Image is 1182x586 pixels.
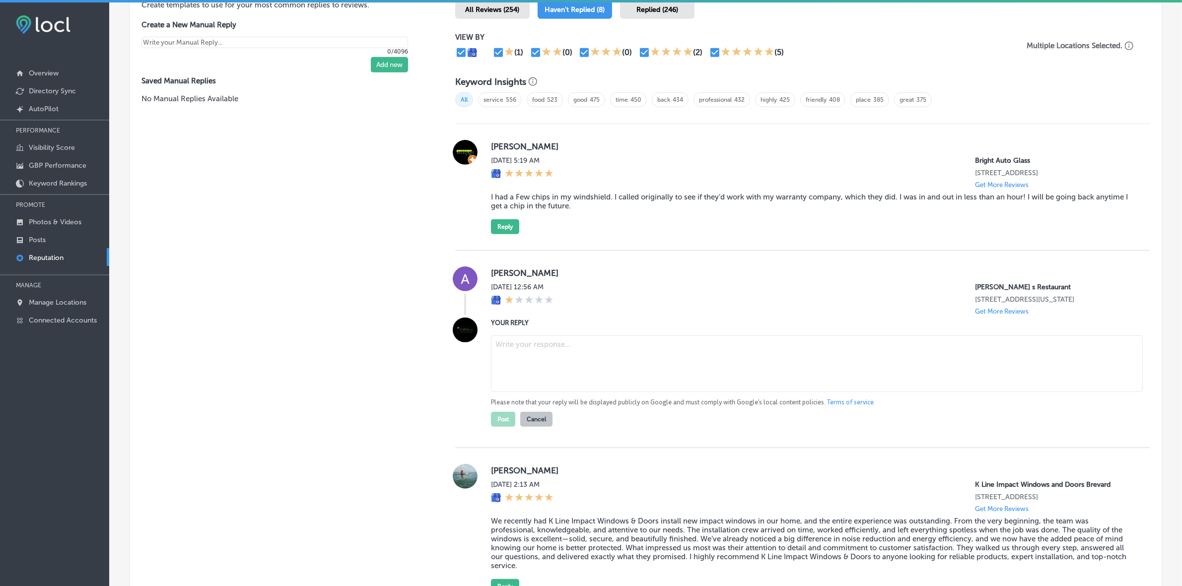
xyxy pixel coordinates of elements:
p: Overview [29,69,59,77]
p: Manage Locations [29,298,86,307]
div: 3 Stars [590,47,622,59]
label: Create a New Manual Reply [141,20,408,29]
a: 523 [547,96,557,103]
p: VIEW BY [455,33,1011,42]
p: 2917 Cassopolis Street [975,295,1134,304]
a: 385 [873,96,884,103]
div: (2) [693,48,702,57]
p: Callahan s Restaurant [975,283,1134,291]
label: YOUR REPLY [491,319,1134,326]
a: Terms of service [827,398,874,407]
label: [DATE] 5:19 AM [491,156,554,165]
label: [DATE] 12:56 AM [491,283,554,291]
button: Reply [491,219,519,234]
p: 0/4096 [141,48,408,55]
a: back [657,96,670,103]
button: Add new [371,57,408,72]
div: (0) [562,48,572,57]
label: Saved Manual Replies [141,76,423,85]
img: Image [453,318,478,342]
p: Photos & Videos [29,218,81,226]
a: food [532,96,545,103]
p: 7535 W 92nd Ave Suite 400 [975,169,1134,177]
p: Visibility Score [29,143,75,152]
a: friendly [806,96,827,103]
h3: Keyword Insights [455,76,526,87]
p: AutoPilot [29,105,59,113]
span: All Reviews (254) [465,5,519,14]
p: GBP Performance [29,161,86,170]
textarea: Create your Quick Reply [141,37,408,48]
div: 2 Stars [542,47,562,59]
button: Cancel [520,412,553,427]
div: 1 Star [504,47,514,59]
div: 5 Stars [505,169,554,180]
span: Replied (246) [636,5,678,14]
p: Get More Reviews [975,181,1029,189]
p: Get More Reviews [975,308,1029,315]
a: great [900,96,914,103]
span: Haven't Replied (8) [545,5,605,14]
a: 375 [916,96,926,103]
a: 450 [630,96,641,103]
p: Please note that your reply will be displayed publicly on Google and must comply with Google's lo... [491,398,1134,407]
a: 425 [779,96,790,103]
p: Connected Accounts [29,316,97,325]
label: [DATE] 2:13 AM [491,480,554,489]
label: [PERSON_NAME] [491,141,1134,151]
a: good [573,96,587,103]
p: K Line Impact Windows and Doors Brevard [975,480,1134,489]
p: Posts [29,236,46,244]
a: place [856,96,871,103]
p: 340 Manor Dr [975,493,1134,501]
p: Get More Reviews [975,505,1029,513]
div: 5 Stars [505,493,554,504]
p: Directory Sync [29,87,76,95]
blockquote: I had a Few chips in my windshield. I called originally to see if they’d work with my warranty co... [491,193,1134,210]
div: 5 Stars [721,47,774,59]
p: Reputation [29,254,64,262]
p: No Manual Replies Available [141,93,423,104]
img: fda3e92497d09a02dc62c9cd864e3231.png [16,15,70,34]
a: 408 [829,96,840,103]
div: (5) [774,48,784,57]
p: Multiple Locations Selected. [1027,41,1122,50]
label: [PERSON_NAME] [491,268,1134,278]
span: All [455,92,473,107]
div: 4 Stars [650,47,693,59]
p: Bright Auto Glass [975,156,1134,165]
div: 1 Star [505,295,554,306]
a: 432 [734,96,745,103]
a: 475 [590,96,600,103]
div: (1) [514,48,523,57]
a: 556 [506,96,516,103]
label: [PERSON_NAME] [491,465,1134,475]
a: service [484,96,503,103]
a: 434 [673,96,683,103]
a: highly [761,96,777,103]
p: Keyword Rankings [29,179,87,188]
a: professional [699,96,732,103]
a: time [616,96,628,103]
div: (0) [622,48,632,57]
blockquote: We recently had K Line Impact Windows & Doors install new impact windows in our home, and the ent... [491,517,1134,570]
button: Post [491,412,515,427]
